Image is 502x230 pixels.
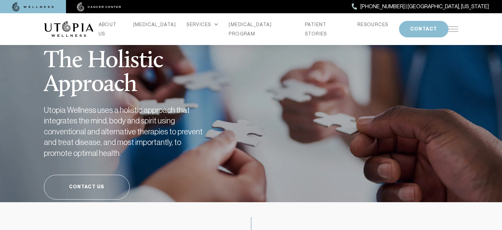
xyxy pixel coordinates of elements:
[77,2,121,12] img: cancer center
[44,175,130,200] a: Contact Us
[44,33,239,97] h1: The Holistic Approach
[360,2,489,11] span: [PHONE_NUMBER] | [GEOGRAPHIC_DATA], [US_STATE]
[99,20,123,38] a: ABOUT US
[305,20,347,38] a: PATIENT STORIES
[357,20,388,29] a: RESOURCES
[44,105,209,159] h2: Utopia Wellness uses a holistic approach that integrates the mind, body and spirit using conventi...
[133,20,176,29] a: [MEDICAL_DATA]
[12,2,54,12] img: wellness
[229,20,294,38] a: [MEDICAL_DATA] PROGRAM
[449,26,458,32] img: icon-hamburger
[44,21,93,37] img: logo
[352,2,489,11] a: [PHONE_NUMBER] | [GEOGRAPHIC_DATA], [US_STATE]
[186,20,218,29] div: SERVICES
[399,21,449,37] button: CONTACT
